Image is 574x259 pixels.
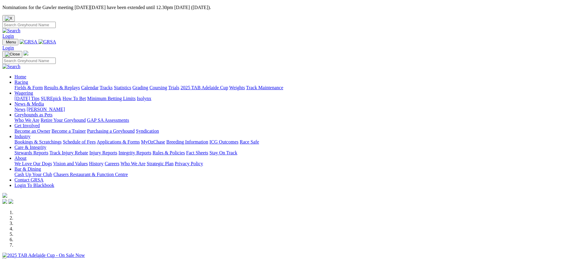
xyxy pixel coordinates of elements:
[81,85,99,90] a: Calendar
[2,199,7,204] img: facebook.svg
[2,58,56,64] input: Search
[97,139,140,144] a: Applications & Forms
[2,33,14,39] a: Login
[14,118,572,123] div: Greyhounds as Pets
[14,177,43,182] a: Contact GRSA
[52,128,86,134] a: Become a Trainer
[14,145,46,150] a: Care & Integrity
[14,118,39,123] a: Who We Are
[63,96,86,101] a: How To Bet
[121,161,146,166] a: Who We Are
[89,150,117,155] a: Injury Reports
[114,85,131,90] a: Statistics
[229,85,245,90] a: Weights
[8,199,13,204] img: twitter.svg
[2,51,22,58] button: Toggle navigation
[53,172,128,177] a: Chasers Restaurant & Function Centre
[53,161,88,166] a: Vision and Values
[14,128,50,134] a: Become an Owner
[63,139,96,144] a: Schedule of Fees
[14,107,572,112] div: News & Media
[186,150,208,155] a: Fact Sheets
[49,150,88,155] a: Track Injury Rebate
[14,74,26,79] a: Home
[14,172,572,177] div: Bar & Dining
[175,161,203,166] a: Privacy Policy
[2,39,18,45] button: Toggle navigation
[89,161,103,166] a: History
[105,161,119,166] a: Careers
[14,85,572,90] div: Racing
[14,128,572,134] div: Get Involved
[137,96,151,101] a: Isolynx
[14,123,40,128] a: Get Involved
[2,15,15,22] button: Close
[2,22,56,28] input: Search
[20,39,37,45] img: GRSA
[14,96,572,101] div: Wagering
[14,183,54,188] a: Login To Blackbook
[24,51,28,55] img: logo-grsa-white.png
[240,139,259,144] a: Race Safe
[14,161,572,166] div: About
[27,107,65,112] a: [PERSON_NAME]
[14,85,43,90] a: Fields & Form
[152,150,185,155] a: Rules & Policies
[5,52,20,57] img: Close
[2,5,572,10] p: Nominations for the Gawler meeting [DATE][DATE] have been extended until 12.30pm [DATE] ([DATE]).
[14,150,48,155] a: Stewards Reports
[141,139,165,144] a: MyOzChase
[14,139,572,145] div: Industry
[14,107,25,112] a: News
[87,118,129,123] a: GAP SA Assessments
[2,193,7,198] img: logo-grsa-white.png
[44,85,80,90] a: Results & Replays
[118,150,151,155] a: Integrity Reports
[14,101,44,106] a: News & Media
[14,80,28,85] a: Racing
[14,150,572,156] div: Care & Integrity
[5,16,12,21] img: X
[149,85,167,90] a: Coursing
[87,128,135,134] a: Purchasing a Greyhound
[14,172,52,177] a: Cash Up Your Club
[147,161,174,166] a: Strategic Plan
[14,134,30,139] a: Industry
[14,96,39,101] a: [DATE] Tips
[2,64,20,69] img: Search
[2,253,85,258] img: 2025 TAB Adelaide Cup - On Sale Now
[136,128,159,134] a: Syndication
[14,156,27,161] a: About
[2,45,14,50] a: Login
[168,85,179,90] a: Trials
[41,96,61,101] a: SUREpick
[180,85,228,90] a: 2025 TAB Adelaide Cup
[209,139,238,144] a: ICG Outcomes
[14,161,52,166] a: We Love Our Dogs
[41,118,86,123] a: Retire Your Greyhound
[14,90,33,96] a: Wagering
[87,96,136,101] a: Minimum Betting Limits
[14,112,52,117] a: Greyhounds as Pets
[6,40,16,44] span: Menu
[246,85,283,90] a: Track Maintenance
[209,150,237,155] a: Stay On Track
[39,39,56,45] img: GRSA
[2,28,20,33] img: Search
[133,85,148,90] a: Grading
[14,166,41,172] a: Bar & Dining
[14,139,61,144] a: Bookings & Scratchings
[100,85,113,90] a: Tracks
[166,139,208,144] a: Breeding Information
